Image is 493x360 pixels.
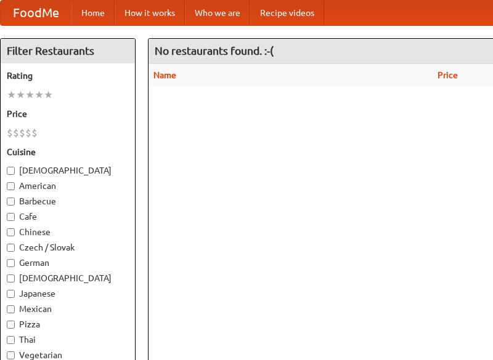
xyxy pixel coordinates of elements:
input: Cafe [7,213,15,221]
li: ★ [7,88,16,102]
input: Japanese [7,290,15,298]
input: Barbecue [7,198,15,206]
label: Barbecue [7,195,129,207]
label: Chinese [7,226,129,238]
input: Thai [7,336,15,344]
input: [DEMOGRAPHIC_DATA] [7,274,15,282]
li: ★ [44,88,53,102]
input: Pizza [7,321,15,329]
input: German [7,259,15,267]
li: $ [7,126,13,140]
label: Mexican [7,303,129,315]
label: Thai [7,334,129,346]
input: Mexican [7,305,15,313]
a: How it works [115,1,185,25]
h5: Price [7,108,129,120]
li: $ [25,126,31,140]
li: $ [19,126,25,140]
label: Pizza [7,318,129,330]
a: Price [438,70,458,80]
li: ★ [16,88,25,102]
input: Czech / Slovak [7,244,15,252]
label: Japanese [7,287,129,300]
label: American [7,180,129,192]
a: Name [153,70,176,80]
h5: Rating [7,70,129,82]
input: Chinese [7,228,15,236]
label: [DEMOGRAPHIC_DATA] [7,272,129,284]
h5: Cuisine [7,146,129,158]
input: Vegetarian [7,351,15,359]
li: ★ [25,88,35,102]
a: FoodMe [1,1,71,25]
input: [DEMOGRAPHIC_DATA] [7,167,15,175]
ng-pluralize: No restaurants found. :-( [155,45,274,57]
h4: Filter Restaurants [1,39,135,63]
label: Cafe [7,210,129,223]
label: [DEMOGRAPHIC_DATA] [7,164,129,177]
li: $ [31,126,38,140]
li: ★ [35,88,44,102]
label: Czech / Slovak [7,241,129,254]
input: American [7,182,15,190]
label: German [7,257,129,269]
a: Recipe videos [250,1,324,25]
li: $ [13,126,19,140]
a: Home [71,1,115,25]
a: Who we are [185,1,250,25]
